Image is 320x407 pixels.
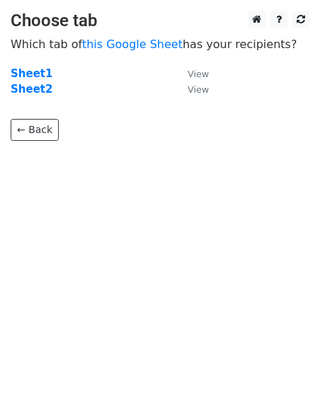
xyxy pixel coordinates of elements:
small: View [188,69,209,79]
small: View [188,84,209,95]
a: this Google Sheet [82,38,183,51]
a: Sheet1 [11,67,52,80]
a: View [173,83,209,96]
p: Which tab of has your recipients? [11,37,309,52]
h3: Choose tab [11,11,309,31]
a: ← Back [11,119,59,141]
a: Sheet2 [11,83,52,96]
a: View [173,67,209,80]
